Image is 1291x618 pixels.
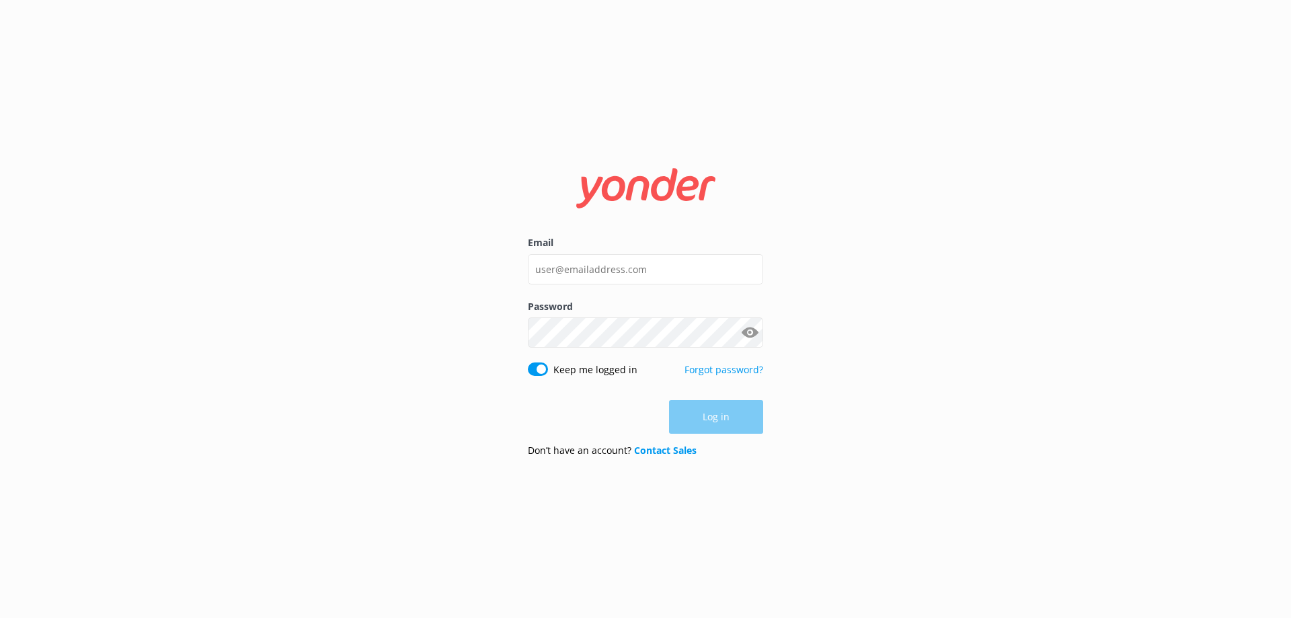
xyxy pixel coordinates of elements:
[528,443,697,458] p: Don’t have an account?
[736,319,763,346] button: Show password
[528,254,763,284] input: user@emailaddress.com
[684,363,763,376] a: Forgot password?
[528,235,763,250] label: Email
[553,362,637,377] label: Keep me logged in
[634,444,697,457] a: Contact Sales
[528,299,763,314] label: Password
